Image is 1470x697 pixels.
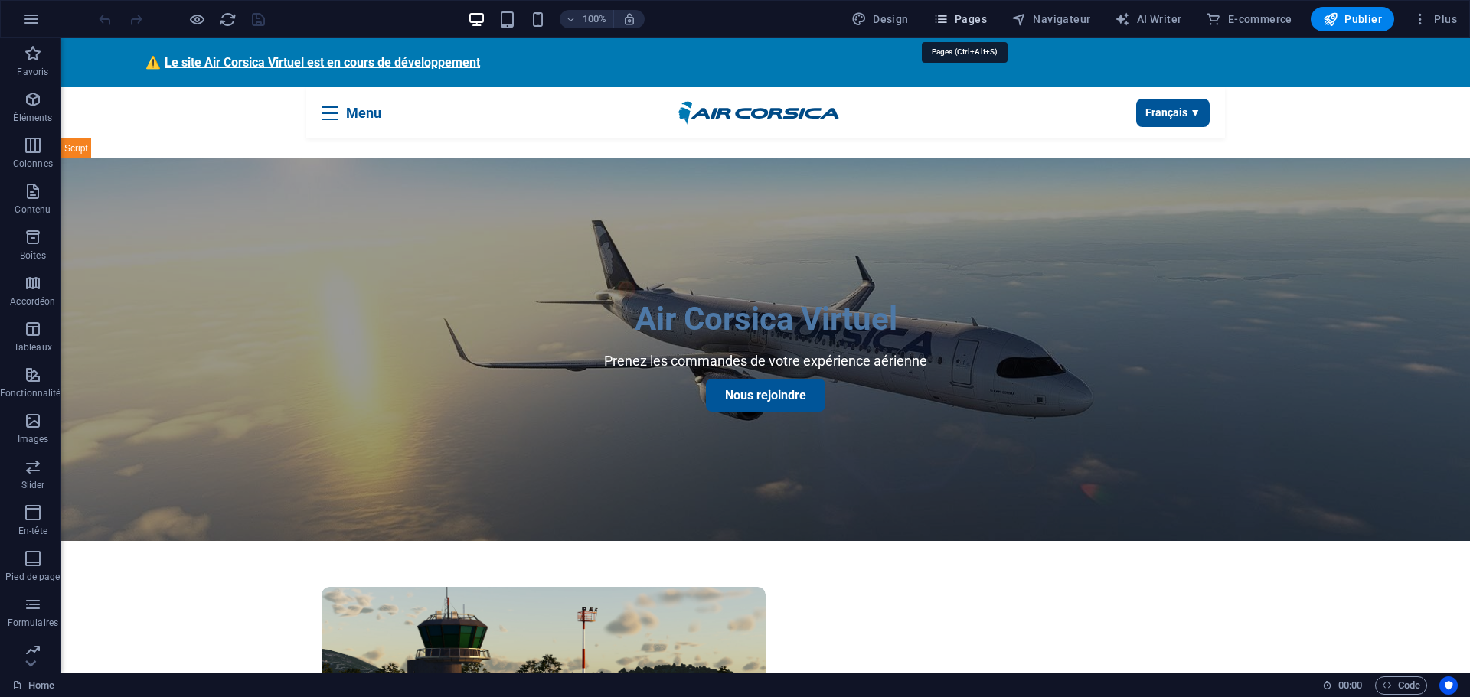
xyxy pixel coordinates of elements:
[845,7,915,31] div: Design (Ctrl+Alt+Y)
[1382,676,1420,695] span: Code
[1349,679,1351,691] span: :
[18,433,49,445] p: Images
[10,295,55,308] p: Accordéon
[845,7,915,31] button: Design
[1323,11,1382,27] span: Publier
[1115,11,1181,27] span: AI Writer
[14,341,52,353] p: Tableaux
[1338,676,1362,695] span: 00 00
[1406,7,1463,31] button: Plus
[933,11,987,27] span: Pages
[560,10,614,28] button: 100%
[8,617,58,629] p: Formulaires
[927,7,993,31] button: Pages
[13,112,52,124] p: Éléments
[1413,11,1457,27] span: Plus
[219,11,237,28] i: Actualiser la page
[13,158,53,170] p: Colonnes
[1439,676,1458,695] button: Usercentrics
[21,479,45,491] p: Slider
[1200,7,1298,31] button: E-commerce
[1375,676,1427,695] button: Code
[218,10,237,28] button: reload
[20,249,46,262] p: Boîtes
[188,10,206,28] button: Cliquez ici pour quitter le mode Aperçu et poursuivre l'édition.
[1206,11,1292,27] span: E-commerce
[1011,11,1090,27] span: Navigateur
[5,571,60,583] p: Pied de page
[17,66,48,78] p: Favoris
[1322,676,1363,695] h6: Durée de la session
[1311,7,1394,31] button: Publier
[622,12,636,26] i: Lors du redimensionnement, ajuster automatiquement le niveau de zoom en fonction de l'appareil sé...
[1109,7,1187,31] button: AI Writer
[12,676,54,695] a: Cliquez pour annuler la sélection. Double-cliquez pour ouvrir Pages.
[18,525,47,537] p: En-tête
[583,10,607,28] h6: 100%
[851,11,909,27] span: Design
[1005,7,1096,31] button: Navigateur
[15,204,51,216] p: Contenu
